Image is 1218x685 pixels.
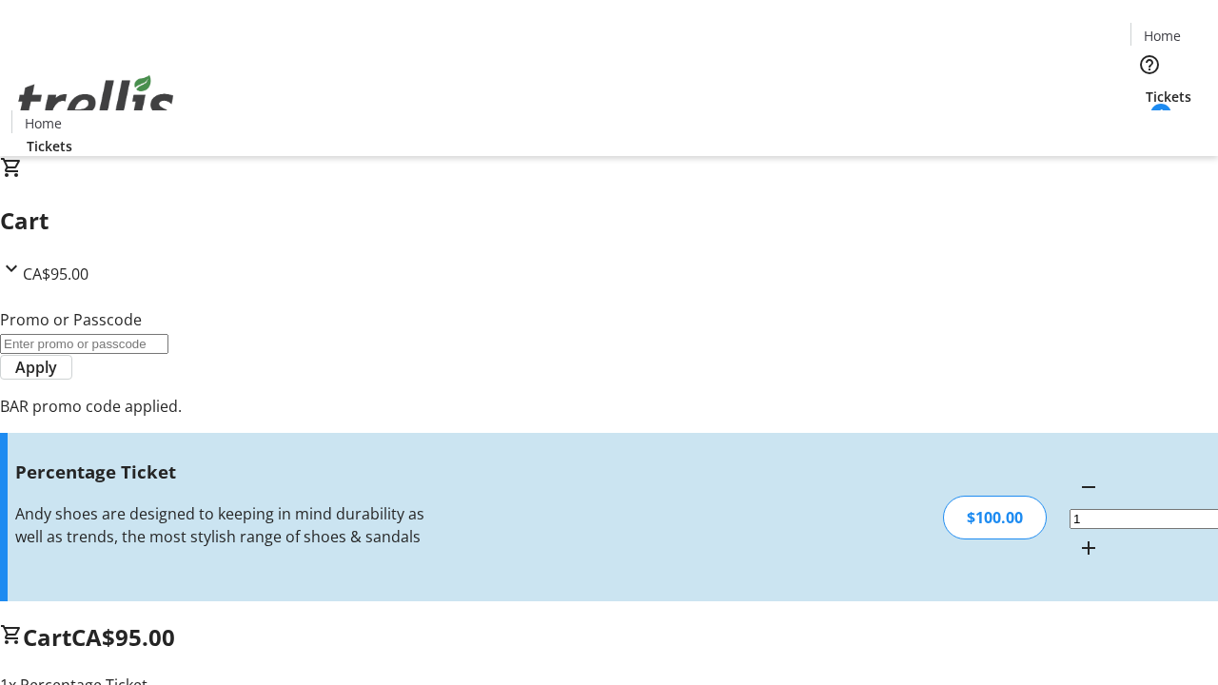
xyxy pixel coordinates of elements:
span: Tickets [27,136,72,156]
span: CA$95.00 [71,621,175,653]
span: CA$95.00 [23,264,88,284]
button: Help [1130,46,1169,84]
div: Andy shoes are designed to keeping in mind durability as well as trends, the most stylish range o... [15,502,431,548]
a: Home [12,113,73,133]
span: Home [25,113,62,133]
button: Decrement by one [1070,468,1108,506]
span: Tickets [1146,87,1191,107]
div: $100.00 [943,496,1047,539]
button: Cart [1130,107,1169,145]
a: Tickets [1130,87,1207,107]
h3: Percentage Ticket [15,459,431,485]
a: Home [1131,26,1192,46]
span: Home [1144,26,1181,46]
span: Apply [15,356,57,379]
button: Increment by one [1070,529,1108,567]
a: Tickets [11,136,88,156]
img: Orient E2E Organization X0JZj5pYMl's Logo [11,54,181,149]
